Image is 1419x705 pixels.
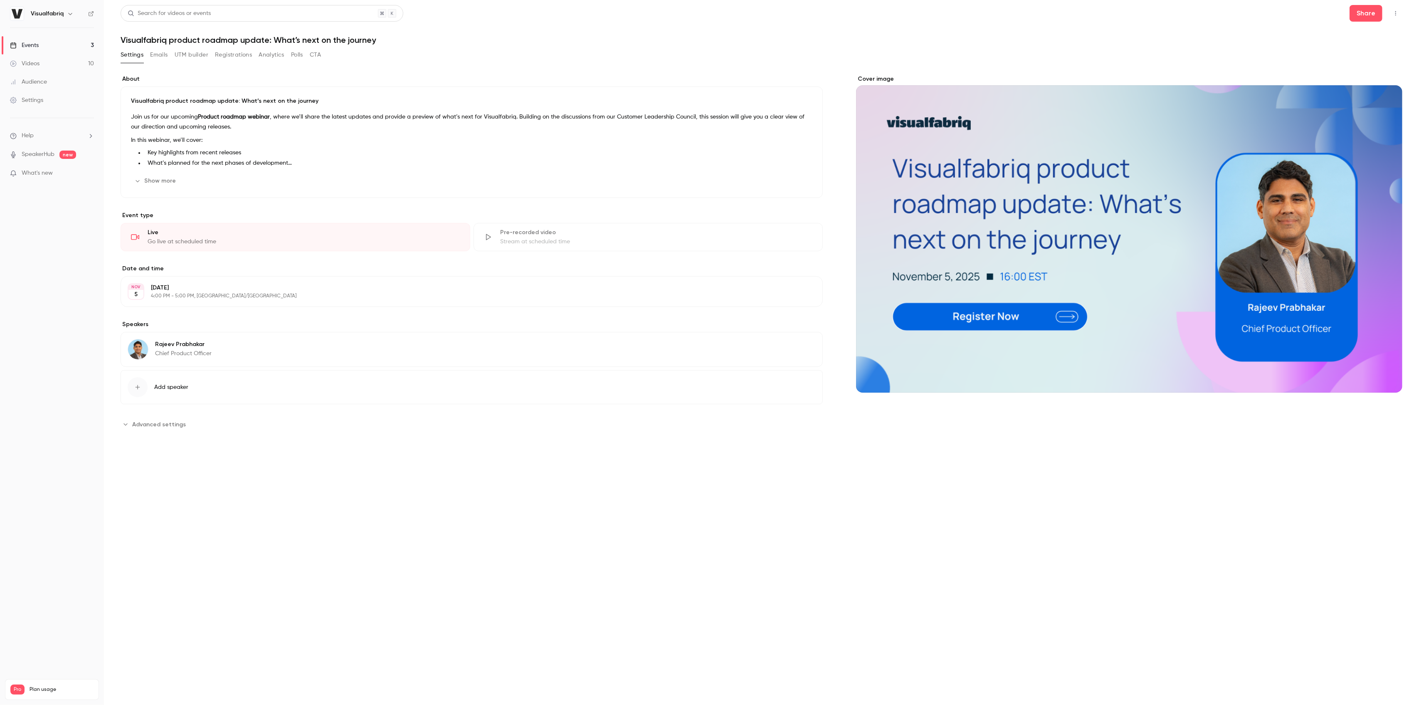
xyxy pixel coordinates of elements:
h6: Visualfabriq [31,10,64,18]
div: Pre-recorded video [501,228,813,237]
button: Add speaker [121,370,823,404]
button: Emails [150,48,168,62]
button: Share [1350,5,1382,22]
p: 5 [134,290,138,299]
span: Pro [10,685,25,695]
div: Settings [10,96,43,104]
div: Audience [10,78,47,86]
p: Rajeev Prabhakar [155,340,212,349]
label: Cover image [856,75,1402,83]
section: Advanced settings [121,418,823,431]
img: Rajeev Prabhakar [128,339,148,359]
span: Help [22,131,34,140]
p: 4:00 PM - 5:00 PM, [GEOGRAPHIC_DATA]/[GEOGRAPHIC_DATA] [151,293,779,299]
div: Events [10,41,39,49]
span: Add speaker [154,383,188,391]
button: UTM builder [175,48,208,62]
span: What's new [22,169,53,178]
div: LiveGo live at scheduled time [121,223,470,251]
label: About [121,75,823,83]
iframe: Noticeable Trigger [84,170,94,177]
li: Key highlights from recent releases [144,148,812,157]
button: Show more [131,174,181,188]
span: new [59,151,76,159]
p: Visualfabriq product roadmap update: What’s next on the journey [131,97,812,105]
div: Go live at scheduled time [148,237,460,246]
div: Pre-recorded videoStream at scheduled time [474,223,823,251]
p: Event type [121,211,823,220]
h1: Visualfabriq product roadmap update: What’s next on the journey [121,35,1402,45]
p: [DATE] [151,284,779,292]
p: In this webinar, we’ll cover: [131,135,812,145]
div: Stream at scheduled time [501,237,813,246]
button: Advanced settings [121,418,191,431]
div: Live [148,228,460,237]
label: Date and time [121,265,823,273]
button: Settings [121,48,143,62]
button: Registrations [215,48,252,62]
strong: Product roadmap webinar [198,114,270,120]
img: Visualfabriq [10,7,24,20]
span: Advanced settings [132,420,186,429]
p: Chief Product Officer [155,349,212,358]
button: Analytics [259,48,284,62]
div: Rajeev PrabhakarRajeev PrabhakarChief Product Officer [121,332,823,367]
div: Search for videos or events [128,9,211,18]
div: NOV [128,284,143,290]
li: What’s planned for the next phases of development [144,159,812,168]
li: help-dropdown-opener [10,131,94,140]
button: Polls [291,48,303,62]
button: CTA [310,48,321,62]
a: SpeakerHub [22,150,54,159]
span: Plan usage [30,686,94,693]
section: Cover image [856,75,1402,393]
label: Speakers [121,320,823,329]
p: Join us for our upcoming , where we’ll share the latest updates and provide a preview of what’s n... [131,112,812,132]
div: Videos [10,59,39,68]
